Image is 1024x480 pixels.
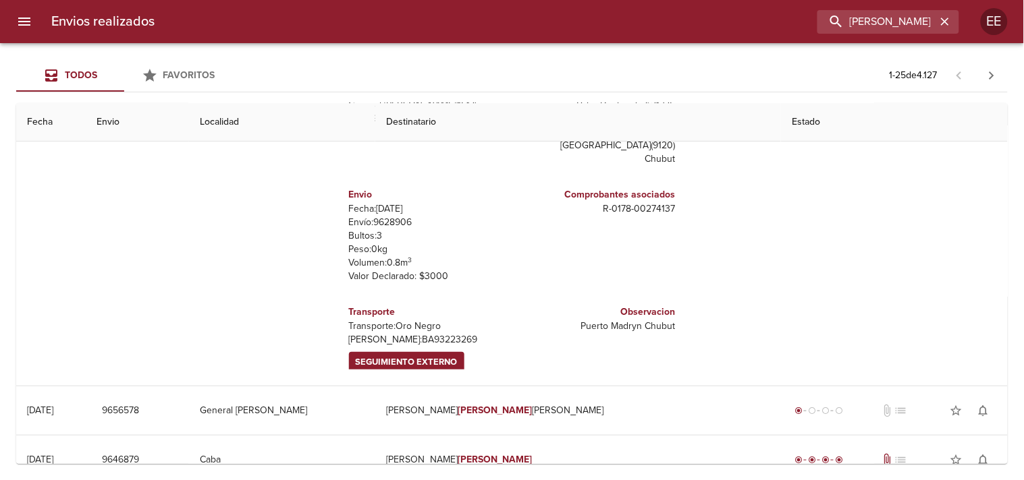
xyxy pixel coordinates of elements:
[835,456,843,464] span: radio_button_checked
[781,103,1008,142] th: Estado
[817,10,936,34] input: buscar
[349,352,464,373] a: Seguimiento Externo
[349,333,507,347] p: [PERSON_NAME]: BA93223269
[943,397,970,424] button: Agregar a favoritos
[349,243,507,256] p: Peso: 0 kg
[8,5,41,38] button: menu
[97,398,144,423] button: 9656578
[970,397,997,424] button: Activar notificaciones
[975,59,1008,92] span: Pagina siguiente
[943,446,970,473] button: Agregar a favoritos
[518,152,676,166] p: Chubut
[16,59,232,92] div: Tabs Envios
[349,187,507,202] h6: Envio
[835,407,843,415] span: radio_button_unchecked
[977,404,990,417] span: notifications_none
[349,305,507,320] h6: Transporte
[458,404,533,416] em: [PERSON_NAME]
[821,407,830,415] span: radio_button_unchecked
[518,202,676,216] p: R - 0178 - 00274137
[16,103,86,142] th: Fecha
[977,453,990,467] span: notifications_none
[881,404,894,417] span: No tiene documentos adjuntos
[349,216,507,229] p: Envío: 9628906
[163,69,215,81] span: Favoritos
[102,402,139,419] span: 9656578
[189,103,375,142] th: Localidad
[65,69,97,81] span: Todos
[86,103,189,142] th: Envio
[27,454,53,465] div: [DATE]
[349,270,507,283] p: Valor Declarado: $ 3000
[950,453,963,467] span: star_border
[981,8,1008,35] div: Abrir información de usuario
[408,256,412,264] sup: 3
[518,139,676,152] p: [GEOGRAPHIC_DATA] ( 9120 )
[792,453,846,467] div: Entregado
[27,404,53,416] div: [DATE]
[943,68,975,82] span: Pagina anterior
[518,320,676,333] p: Puerto Madryn Chubut
[808,407,816,415] span: radio_button_unchecked
[950,404,963,417] span: star_border
[458,454,533,465] em: [PERSON_NAME]
[794,407,803,415] span: radio_button_checked
[894,453,908,467] span: No tiene pedido asociado
[970,446,997,473] button: Activar notificaciones
[349,229,507,243] p: Bultos: 3
[792,404,846,417] div: Generado
[808,456,816,464] span: radio_button_checked
[894,404,908,417] span: No tiene pedido asociado
[356,355,458,370] span: Seguimiento Externo
[51,11,155,32] h6: Envios realizados
[890,69,938,82] p: 1 - 25 de 4.127
[349,256,507,270] p: Volumen: 0.8 m
[375,386,781,435] td: [PERSON_NAME] [PERSON_NAME]
[881,453,894,467] span: Tiene documentos adjuntos
[349,320,507,333] p: Transporte: Oro Negro
[102,452,139,469] span: 9646879
[518,305,676,320] h6: Observacion
[821,456,830,464] span: radio_button_checked
[349,202,507,216] p: Fecha: [DATE]
[518,187,676,202] h6: Comprobantes asociados
[981,8,1008,35] div: EE
[97,448,144,473] button: 9646879
[189,386,375,435] td: General [PERSON_NAME]
[794,456,803,464] span: radio_button_checked
[375,103,781,142] th: Destinatario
